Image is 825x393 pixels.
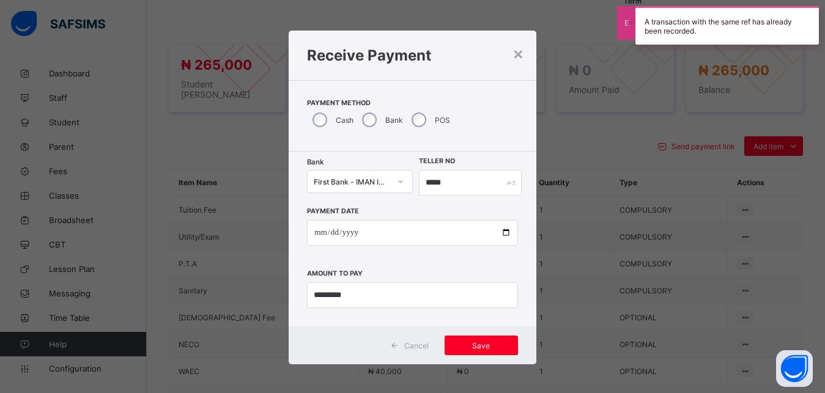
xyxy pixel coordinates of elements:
[307,207,359,215] label: Payment Date
[776,350,813,387] button: Open asap
[435,116,450,125] label: POS
[307,158,324,166] span: Bank
[307,99,518,107] span: Payment Method
[385,116,403,125] label: Bank
[307,46,518,64] h1: Receive Payment
[512,43,524,64] div: ×
[307,270,363,277] label: Amount to pay
[404,341,429,350] span: Cancel
[454,341,509,350] span: Save
[314,177,390,186] div: First Bank - IMAN INTERNATIONAL SCHOOL & TEACHING HOSPITAL
[635,6,819,45] div: A transaction with the same ref has already been recorded.
[336,116,353,125] label: Cash
[419,157,455,165] label: Teller No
